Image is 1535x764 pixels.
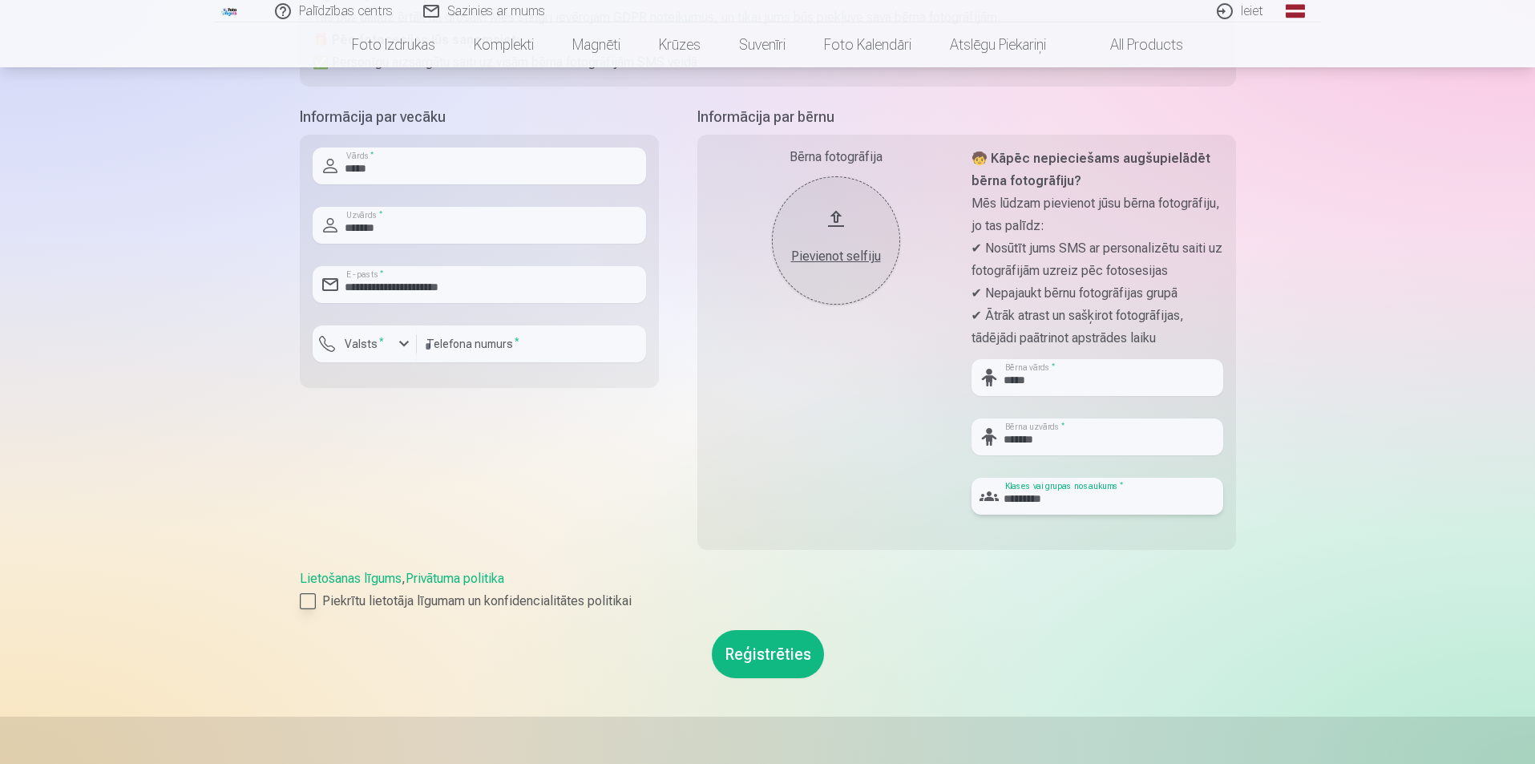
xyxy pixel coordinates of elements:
label: Piekrītu lietotāja līgumam un konfidencialitātes politikai [300,592,1236,611]
p: ✔ Ātrāk atrast un sašķirot fotogrāfijas, tādējādi paātrinot apstrādes laiku [971,305,1223,350]
p: ✔ Nosūtīt jums SMS ar personalizētu saiti uz fotogrāfijām uzreiz pēc fotosesijas [971,237,1223,282]
p: ✔ Nepajaukt bērnu fotogrāfijas grupā [971,282,1223,305]
a: Suvenīri [720,22,805,67]
button: Valsts* [313,325,417,362]
h5: Informācija par bērnu [697,106,1236,128]
p: Mēs lūdzam pievienot jūsu bērna fotogrāfiju, jo tas palīdz: [971,192,1223,237]
a: Lietošanas līgums [300,571,402,586]
a: Atslēgu piekariņi [931,22,1065,67]
a: Komplekti [454,22,553,67]
h5: Informācija par vecāku [300,106,659,128]
div: , [300,569,1236,611]
label: Valsts [338,336,390,352]
button: Reģistrēties [712,630,824,678]
img: /fa1 [221,6,239,16]
div: Pievienot selfiju [788,247,884,266]
a: Foto izdrukas [333,22,454,67]
a: Privātuma politika [406,571,504,586]
strong: 🧒 Kāpēc nepieciešams augšupielādēt bērna fotogrāfiju? [971,151,1210,188]
button: Pievienot selfiju [772,176,900,305]
a: All products [1065,22,1202,67]
div: Bērna fotogrāfija [710,148,962,167]
a: Foto kalendāri [805,22,931,67]
a: Krūzes [640,22,720,67]
a: Magnēti [553,22,640,67]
